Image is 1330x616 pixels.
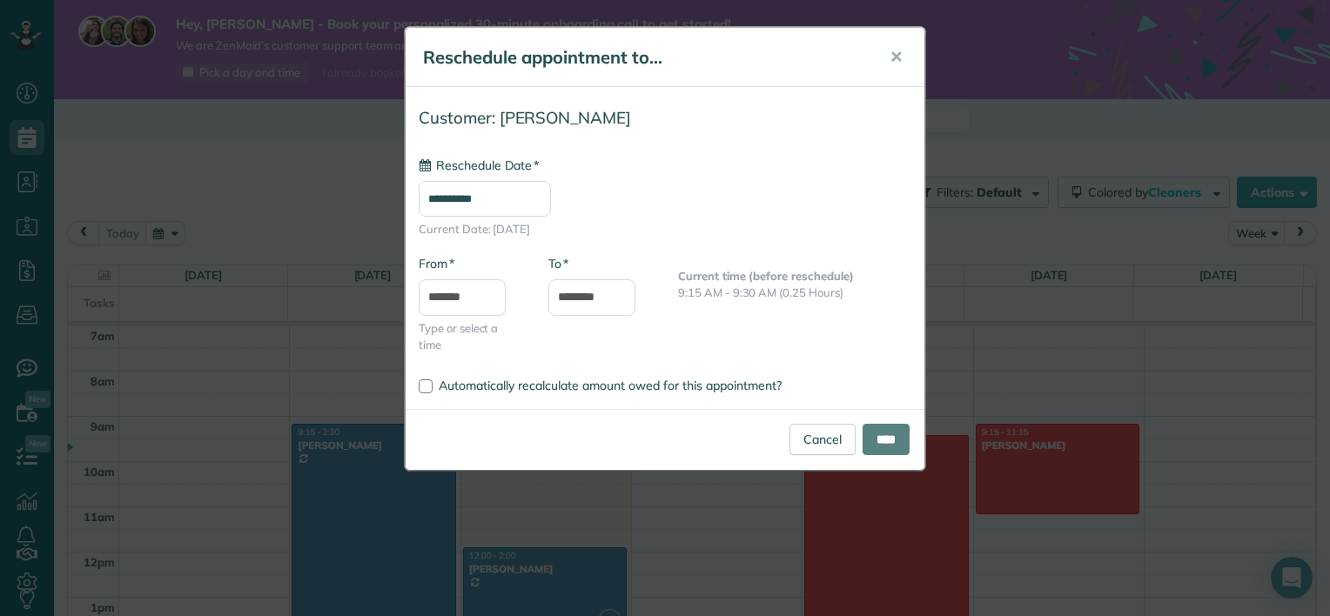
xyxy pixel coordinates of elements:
h5: Reschedule appointment to... [423,45,865,70]
b: Current time (before reschedule) [678,269,854,283]
span: Current Date: [DATE] [419,221,911,238]
span: Automatically recalculate amount owed for this appointment? [439,378,782,393]
span: ✕ [890,47,903,67]
a: Cancel [789,424,856,455]
p: 9:15 AM - 9:30 AM (0.25 Hours) [678,285,911,301]
h4: Customer: [PERSON_NAME] [419,109,911,127]
label: From [419,255,454,272]
span: Type or select a time [419,320,522,353]
label: Reschedule Date [419,157,539,174]
label: To [548,255,568,272]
